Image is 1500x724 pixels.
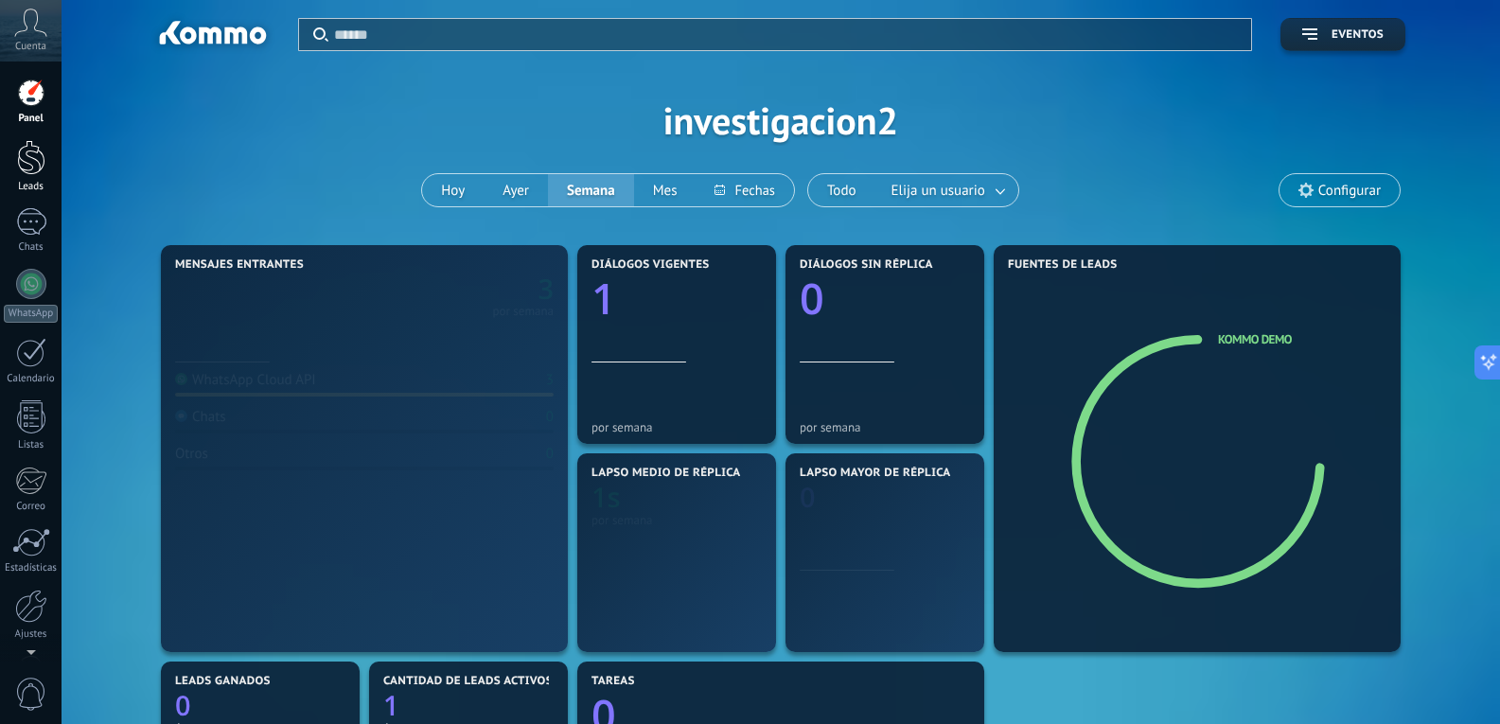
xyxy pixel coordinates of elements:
button: Semana [548,174,634,206]
text: 0 [800,270,824,327]
button: Hoy [422,174,484,206]
text: 0 [800,479,816,516]
img: Chats [175,410,187,422]
text: 1s [591,479,621,516]
span: Diálogos sin réplica [800,258,933,272]
div: Panel [4,113,59,125]
button: Ayer [484,174,548,206]
div: Chats [4,241,59,254]
div: por semana [591,420,762,434]
div: 0 [546,445,554,463]
a: Kommo Demo [1218,331,1292,347]
div: por semana [492,307,554,316]
span: Eventos [1332,28,1384,42]
span: Configurar [1318,183,1381,199]
div: Ajustes [4,628,59,641]
div: Chats [175,408,226,426]
div: Leads [4,181,59,193]
span: Fuentes de leads [1008,258,1118,272]
a: 3 [364,271,554,308]
button: Fechas [696,174,793,206]
img: WhatsApp Cloud API [175,373,187,385]
text: 1 [591,270,616,327]
div: Calendario [4,373,59,385]
div: por semana [800,420,970,434]
span: Cantidad de leads activos [383,675,553,688]
a: 0 [175,687,345,724]
span: Diálogos vigentes [591,258,710,272]
button: Eventos [1280,18,1405,51]
div: por semana [591,513,762,527]
span: Mensajes entrantes [175,258,304,272]
span: Leads ganados [175,675,271,688]
div: 3 [546,371,554,389]
div: WhatsApp [4,305,58,323]
div: WhatsApp Cloud API [175,371,316,389]
text: 3 [538,271,554,308]
text: 1 [383,687,399,724]
button: Elija un usuario [875,174,1018,206]
div: 0 [546,408,554,426]
span: Lapso medio de réplica [591,467,741,480]
a: 1 [383,687,554,724]
div: Otros [175,445,208,463]
span: Tareas [591,675,635,688]
div: Correo [4,501,59,513]
button: Todo [808,174,875,206]
text: 0 [175,687,191,724]
span: Lapso mayor de réplica [800,467,950,480]
div: Estadísticas [4,562,59,574]
span: Cuenta [15,41,46,53]
button: Mes [634,174,697,206]
div: Listas [4,439,59,451]
span: Elija un usuario [888,178,989,203]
